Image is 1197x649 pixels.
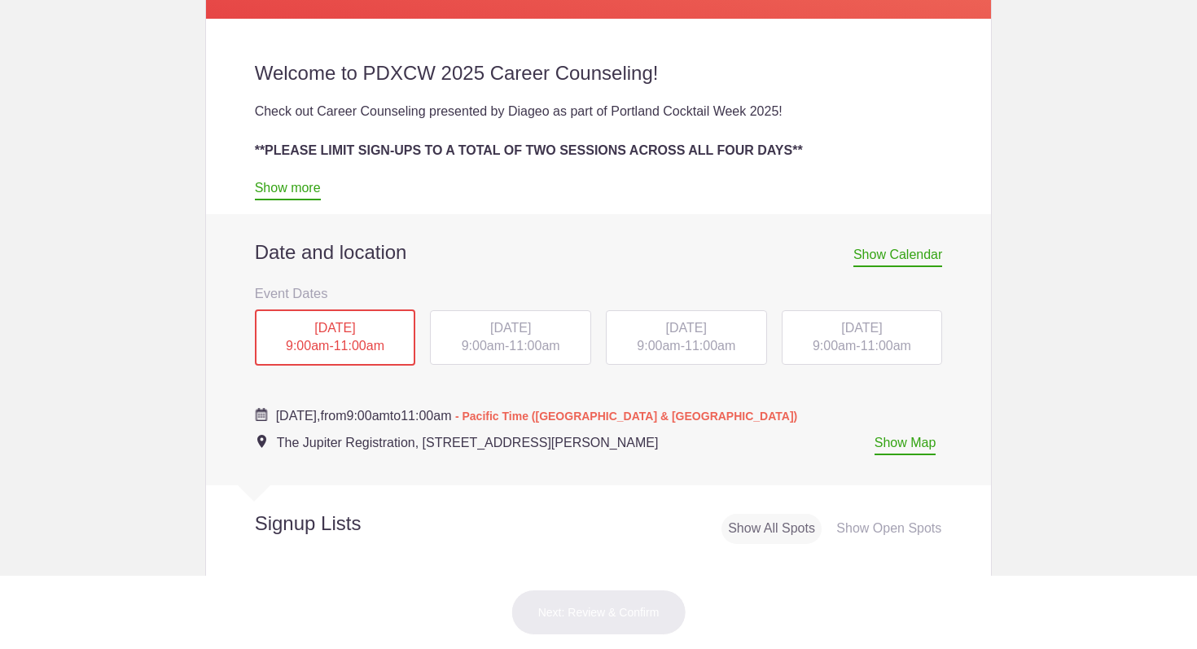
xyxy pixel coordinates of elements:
img: Event location [257,435,266,448]
span: 9:00am [813,339,856,353]
h2: Signup Lists [206,511,468,536]
span: 9:00am [286,339,329,353]
div: - [255,309,416,366]
span: 11:00am [401,409,451,423]
a: Show Map [875,436,936,455]
a: Show more [255,181,321,200]
div: - [782,310,943,366]
span: from to [276,409,798,423]
span: 9:00am [637,339,680,353]
h3: Event Dates [255,281,943,305]
span: 9:00am [346,409,389,423]
span: [DATE] [490,321,531,335]
div: Show All Spots [721,514,822,544]
h2: Date and location [255,240,943,265]
span: The Jupiter Registration, [STREET_ADDRESS][PERSON_NAME] [277,436,659,449]
span: 11:00am [509,339,559,353]
span: [DATE], [276,409,321,423]
div: Check out Career Counseling presented by Diageo as part of Portland Cocktail Week 2025! [255,102,943,121]
span: 11:00am [334,339,384,353]
button: [DATE] 9:00am-11:00am [605,309,768,366]
span: 9:00am [462,339,505,353]
button: Next: Review & Confirm [511,590,686,635]
div: We are trying to accommodate as many folks as possible to get the opportunity to connect with a m... [255,160,943,200]
img: Cal purple [255,408,268,421]
button: [DATE] 9:00am-11:00am [781,309,944,366]
div: Show Open Spots [830,514,948,544]
div: - [606,310,767,366]
span: Show Calendar [853,248,942,267]
div: - [430,310,591,366]
span: 11:00am [685,339,735,353]
span: [DATE] [314,321,355,335]
strong: **PLEASE LIMIT SIGN-UPS TO A TOTAL OF TWO SESSIONS ACROSS ALL FOUR DAYS** [255,143,803,157]
h2: Welcome to PDXCW 2025 Career Counseling! [255,61,943,86]
span: - Pacific Time ([GEOGRAPHIC_DATA] & [GEOGRAPHIC_DATA]) [455,410,797,423]
span: 11:00am [861,339,911,353]
button: [DATE] 9:00am-11:00am [429,309,592,366]
span: [DATE] [666,321,707,335]
span: [DATE] [841,321,882,335]
button: [DATE] 9:00am-11:00am [254,309,417,367]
